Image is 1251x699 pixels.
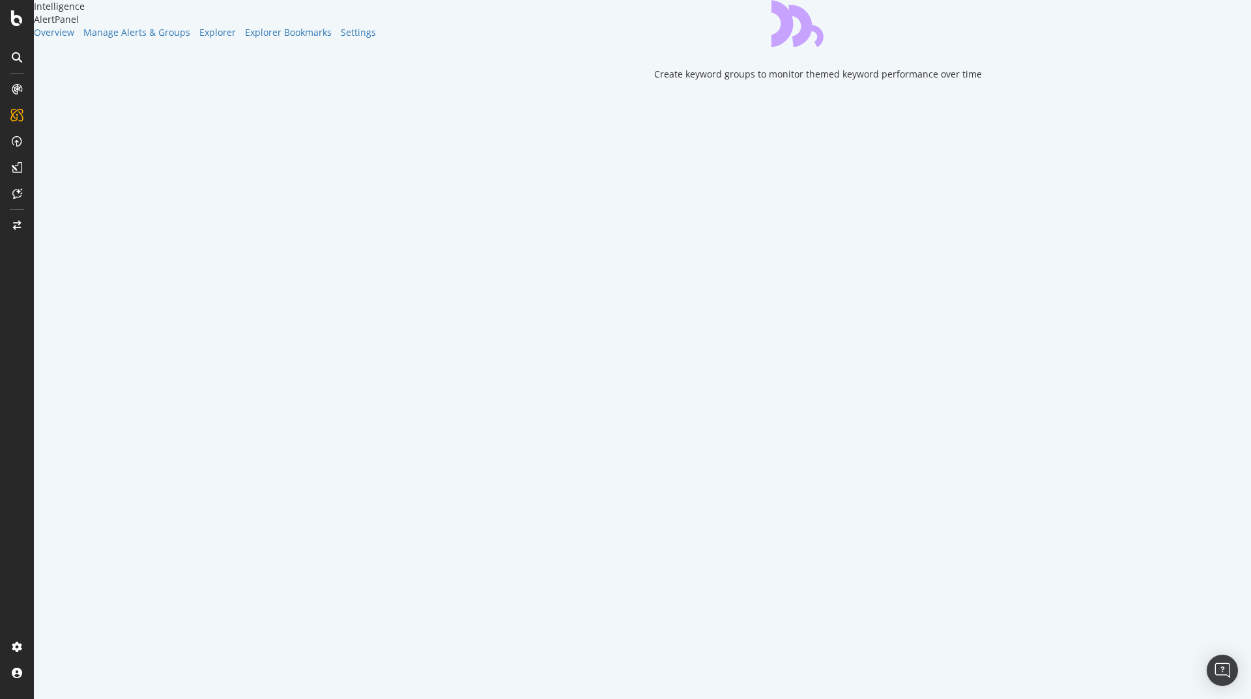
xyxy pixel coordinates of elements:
a: Settings [341,26,376,39]
a: Manage Alerts & Groups [83,26,190,39]
a: Overview [34,26,74,39]
div: Create keyword groups to monitor themed keyword performance over time [654,68,982,81]
a: Explorer Bookmarks [245,26,332,39]
a: Explorer [199,26,236,39]
div: Open Intercom Messenger [1207,655,1238,686]
div: AlertPanel [34,13,385,26]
